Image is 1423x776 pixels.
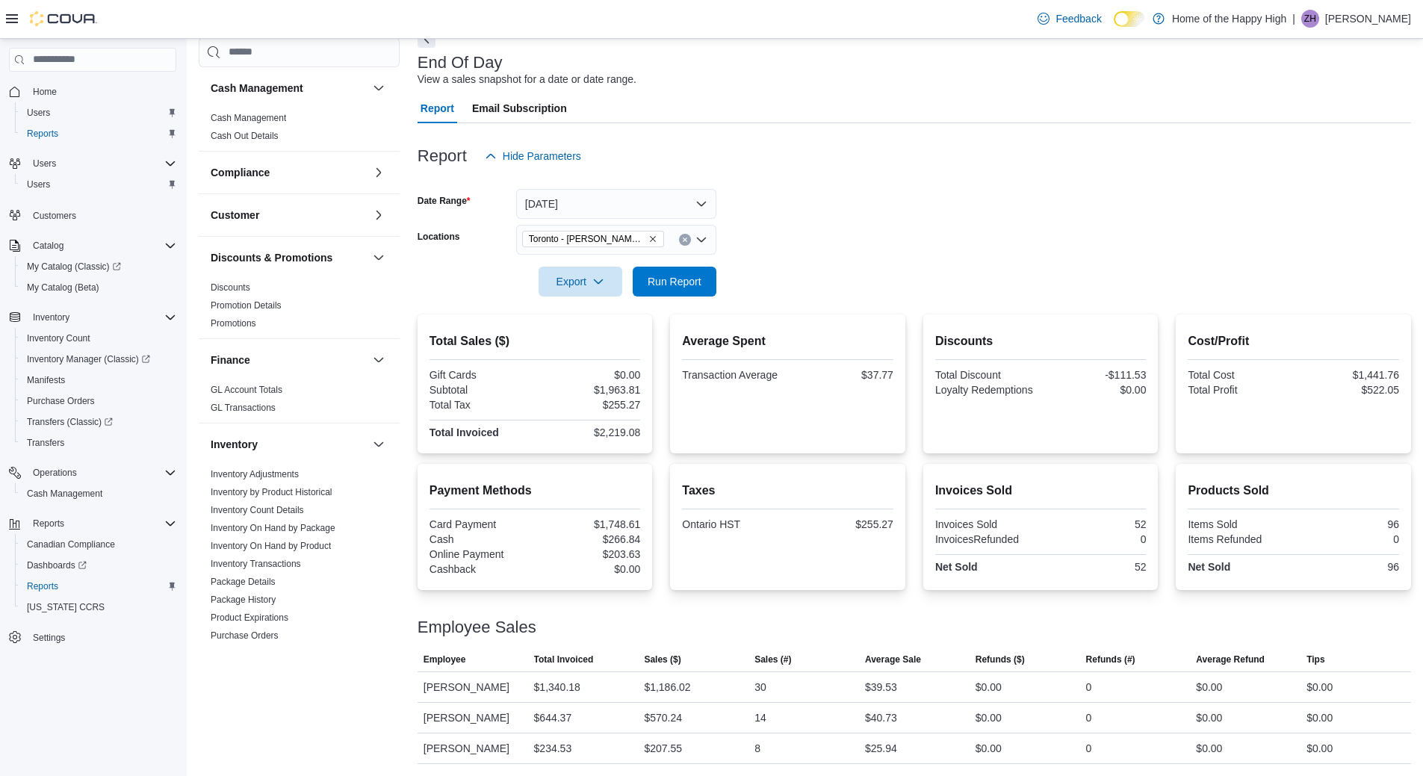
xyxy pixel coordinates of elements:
[935,533,1038,545] div: InvoicesRefunded
[27,308,176,326] span: Inventory
[199,465,400,686] div: Inventory
[33,158,56,170] span: Users
[418,147,467,165] h3: Report
[21,125,176,143] span: Reports
[211,541,331,551] a: Inventory On Hand by Product
[211,558,301,570] span: Inventory Transactions
[1114,11,1145,27] input: Dark Mode
[33,518,64,530] span: Reports
[15,555,182,576] a: Dashboards
[27,237,176,255] span: Catalog
[21,598,176,616] span: Washington CCRS
[1297,369,1399,381] div: $1,441.76
[21,536,121,553] a: Canadian Compliance
[21,104,56,122] a: Users
[418,733,528,763] div: [PERSON_NAME]
[27,332,90,344] span: Inventory Count
[21,329,96,347] a: Inventory Count
[538,369,640,381] div: $0.00
[791,518,893,530] div: $255.27
[21,125,64,143] a: Reports
[211,318,256,329] a: Promotions
[15,432,182,453] button: Transfers
[791,369,893,381] div: $37.77
[1086,739,1092,757] div: 0
[27,395,95,407] span: Purchase Orders
[27,580,58,592] span: Reports
[1086,678,1092,696] div: 0
[1188,533,1290,545] div: Items Refunded
[15,102,182,123] button: Users
[211,165,367,180] button: Compliance
[27,308,75,326] button: Inventory
[199,279,400,338] div: Discounts & Promotions
[1044,533,1146,545] div: 0
[33,311,69,323] span: Inventory
[211,384,282,396] span: GL Account Totals
[370,249,388,267] button: Discounts & Promotions
[1306,654,1324,665] span: Tips
[3,81,182,102] button: Home
[15,576,182,597] button: Reports
[211,317,256,329] span: Promotions
[935,482,1147,500] h2: Invoices Sold
[27,628,176,647] span: Settings
[27,155,62,173] button: Users
[538,548,640,560] div: $203.63
[1188,518,1290,530] div: Items Sold
[430,518,532,530] div: Card Payment
[1114,27,1114,28] span: Dark Mode
[1325,10,1411,28] p: [PERSON_NAME]
[370,79,388,97] button: Cash Management
[211,486,332,498] span: Inventory by Product Historical
[754,678,766,696] div: 30
[27,353,150,365] span: Inventory Manager (Classic)
[418,30,435,48] button: Next
[21,350,156,368] a: Inventory Manager (Classic)
[21,413,176,431] span: Transfers (Classic)
[516,189,716,219] button: [DATE]
[27,538,115,550] span: Canadian Compliance
[27,515,70,533] button: Reports
[1292,10,1295,28] p: |
[211,208,259,223] h3: Customer
[33,632,65,644] span: Settings
[21,598,111,616] a: [US_STATE] CCRS
[3,204,182,226] button: Customers
[479,141,587,171] button: Hide Parameters
[211,559,301,569] a: Inventory Transactions
[935,332,1147,350] h2: Discounts
[15,256,182,277] a: My Catalog (Classic)
[211,300,282,311] a: Promotion Details
[211,468,299,480] span: Inventory Adjustments
[27,464,176,482] span: Operations
[754,709,766,727] div: 14
[1188,384,1290,396] div: Total Profit
[211,208,367,223] button: Customer
[503,149,581,164] span: Hide Parameters
[976,654,1025,665] span: Refunds ($)
[935,518,1038,530] div: Invoices Sold
[418,703,528,733] div: [PERSON_NAME]
[1306,678,1333,696] div: $0.00
[33,86,57,98] span: Home
[935,561,978,573] strong: Net Sold
[935,384,1038,396] div: Loyalty Redemptions
[15,483,182,504] button: Cash Management
[865,654,921,665] span: Average Sale
[211,437,258,452] h3: Inventory
[538,399,640,411] div: $255.27
[682,369,784,381] div: Transaction Average
[3,307,182,328] button: Inventory
[3,235,182,256] button: Catalog
[27,128,58,140] span: Reports
[3,462,182,483] button: Operations
[430,533,532,545] div: Cash
[1044,369,1146,381] div: -$111.53
[27,82,176,101] span: Home
[21,392,101,410] a: Purchase Orders
[534,678,580,696] div: $1,340.18
[648,274,701,289] span: Run Report
[935,369,1038,381] div: Total Discount
[211,282,250,293] a: Discounts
